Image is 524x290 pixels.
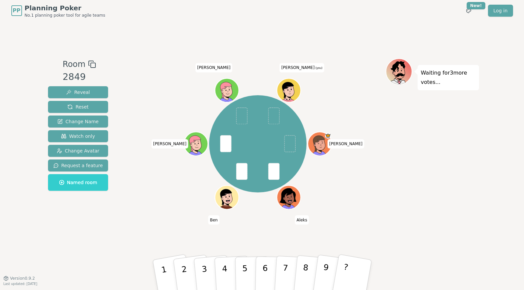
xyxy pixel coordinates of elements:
span: Click to change your name [208,215,219,225]
span: PP [13,7,20,15]
button: Reset [48,101,108,113]
a: PPPlanning PokerNo.1 planning poker tool for agile teams [11,3,105,18]
p: Waiting for 3 more votes... [421,68,476,87]
span: Room [63,58,85,70]
div: 2849 [63,70,96,84]
a: Log in [488,5,513,17]
span: Reveal [66,89,90,96]
span: Reset [67,104,88,110]
button: Change Avatar [48,145,108,157]
button: New! [463,5,475,17]
span: Change Avatar [57,147,99,154]
button: Watch only [48,130,108,142]
span: Named room [59,179,97,186]
button: Click to change your avatar [278,79,300,102]
span: Click to change your name [280,63,324,72]
span: Request a feature [53,162,103,169]
span: Version 0.9.2 [10,276,35,281]
span: (you) [315,67,323,70]
button: Version0.9.2 [3,276,35,281]
span: Click to change your name [328,139,364,148]
span: Click to change your name [151,139,188,148]
span: Click to change your name [195,63,232,72]
span: Change Name [57,118,98,125]
div: New! [467,2,486,9]
button: Request a feature [48,159,108,171]
span: Elena is the host [325,133,331,139]
span: Click to change your name [295,215,309,225]
button: Reveal [48,86,108,98]
span: Watch only [61,133,95,140]
span: Last updated: [DATE] [3,282,37,286]
button: Change Name [48,116,108,128]
button: Named room [48,174,108,191]
span: No.1 planning poker tool for agile teams [25,13,105,18]
span: Planning Poker [25,3,105,13]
